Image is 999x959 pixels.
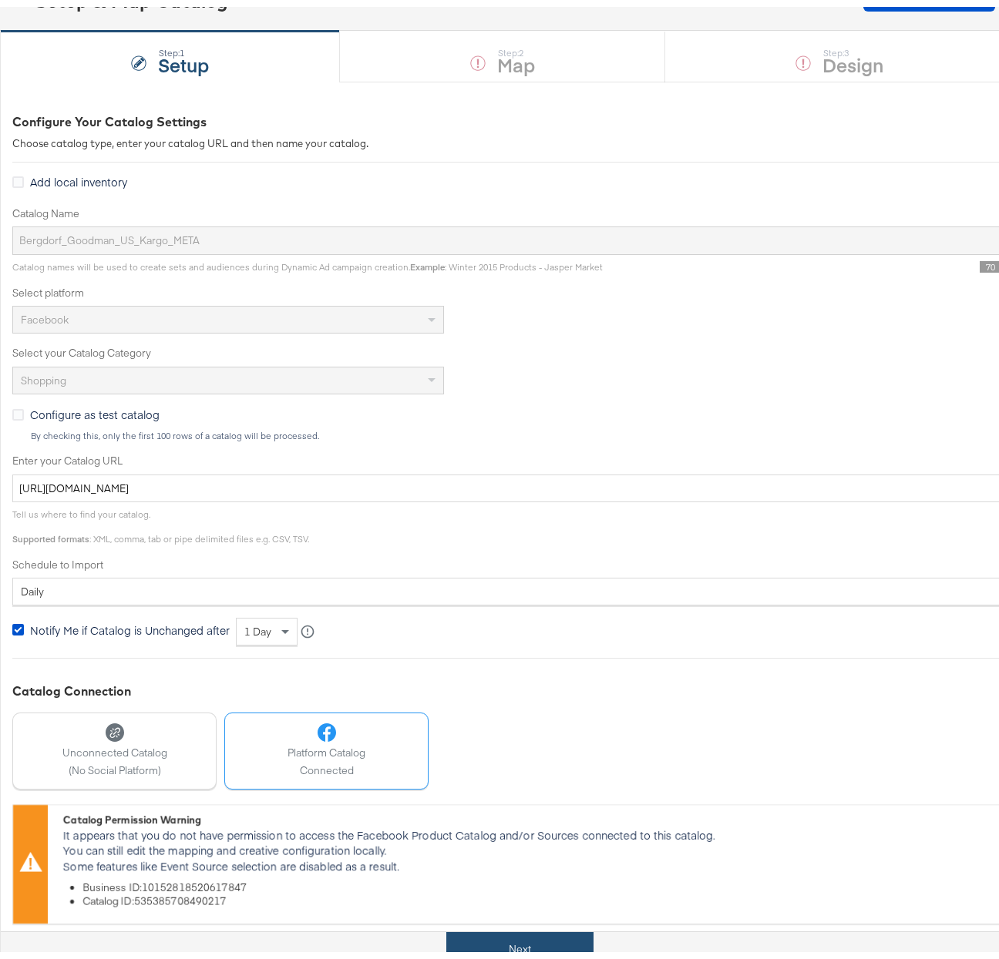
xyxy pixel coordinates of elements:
span: Notify Me if Catalog is Unchanged after [30,615,230,631]
span: Shopping [21,367,66,381]
span: Add local inventory [30,167,127,183]
span: Configure as test catalog [30,400,160,415]
span: (No Social Platform) [62,756,167,771]
span: Platform Catalog [288,739,365,753]
button: Platform CatalogConnected [224,706,429,783]
strong: Supported formats [12,526,89,538]
div: Step: 1 [158,41,209,52]
strong: Setup [158,45,209,70]
span: 1 day [244,618,271,632]
span: Connected [288,756,365,771]
span: Tell us where to find your catalog. : XML, comma, tab or pipe delimited files e.g. CSV, TSV. [12,501,309,538]
span: Facebook [21,306,69,320]
strong: Example [410,254,445,266]
span: Unconnected Catalog [62,739,167,753]
span: daily [21,578,44,592]
span: Catalog names will be used to create sets and audiences during Dynamic Ad campaign creation. : Wi... [12,254,603,266]
button: Unconnected Catalog(No Social Platform) [12,706,217,783]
